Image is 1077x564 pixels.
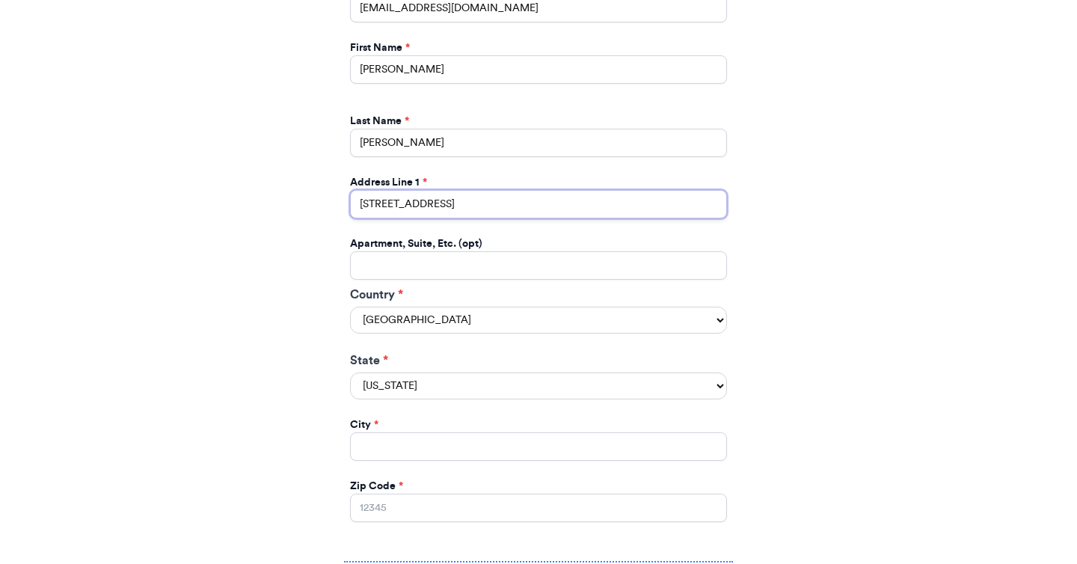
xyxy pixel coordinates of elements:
label: Last Name [350,114,409,129]
input: Last Name [350,129,727,157]
label: City [350,417,378,432]
label: Country [350,286,727,304]
label: First Name [350,40,410,55]
input: First Name [350,55,727,84]
label: State [350,352,727,370]
input: 12345 [350,494,727,522]
label: Apartment, Suite, Etc. (opt) [350,236,482,251]
label: Address Line 1 [350,175,427,190]
label: Zip Code [350,479,403,494]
